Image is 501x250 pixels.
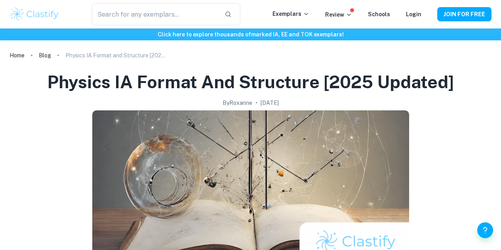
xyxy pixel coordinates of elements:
p: • [255,98,257,107]
button: Help and Feedback [477,222,493,238]
p: Exemplars [272,9,309,18]
h6: Click here to explore thousands of marked IA, EE and TOK exemplars ! [2,30,499,39]
p: Review [325,10,352,19]
a: Login [406,11,421,17]
h2: [DATE] [261,98,279,107]
a: Home [10,50,25,61]
h2: By Roxanne [223,98,252,107]
a: Blog [39,50,51,61]
a: Schools [368,11,390,17]
button: JOIN FOR FREE [437,7,491,21]
p: Physics IA Format and Structure [2025 updated] [65,51,168,60]
h1: Physics IA Format and Structure [2025 updated] [47,70,454,94]
input: Search for any exemplars... [92,3,219,25]
img: Clastify logo [10,6,60,22]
